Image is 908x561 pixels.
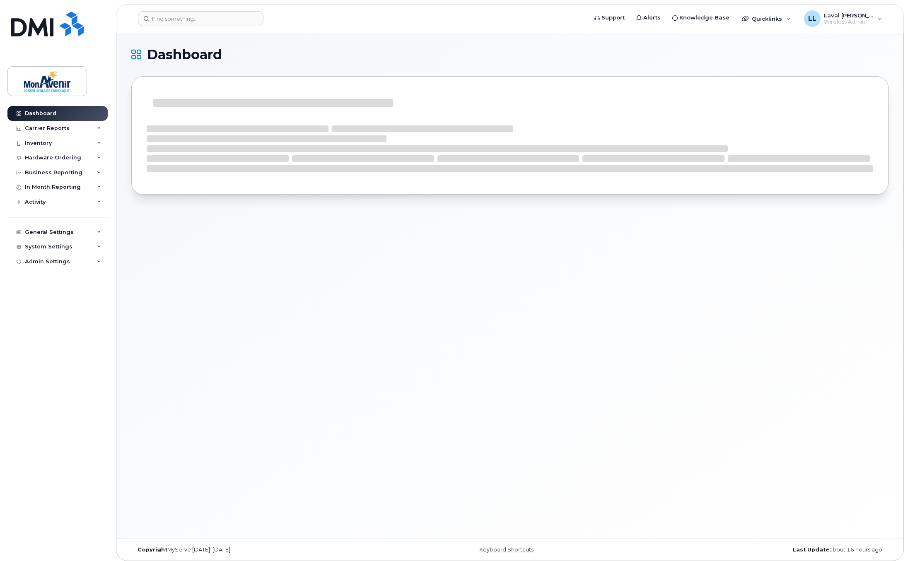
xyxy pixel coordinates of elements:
[793,547,829,553] strong: Last Update
[131,547,384,553] div: MyServe [DATE]–[DATE]
[479,547,534,553] a: Keyboard Shortcuts
[147,48,222,61] span: Dashboard
[636,547,889,553] div: about 16 hours ago
[138,547,167,553] strong: Copyright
